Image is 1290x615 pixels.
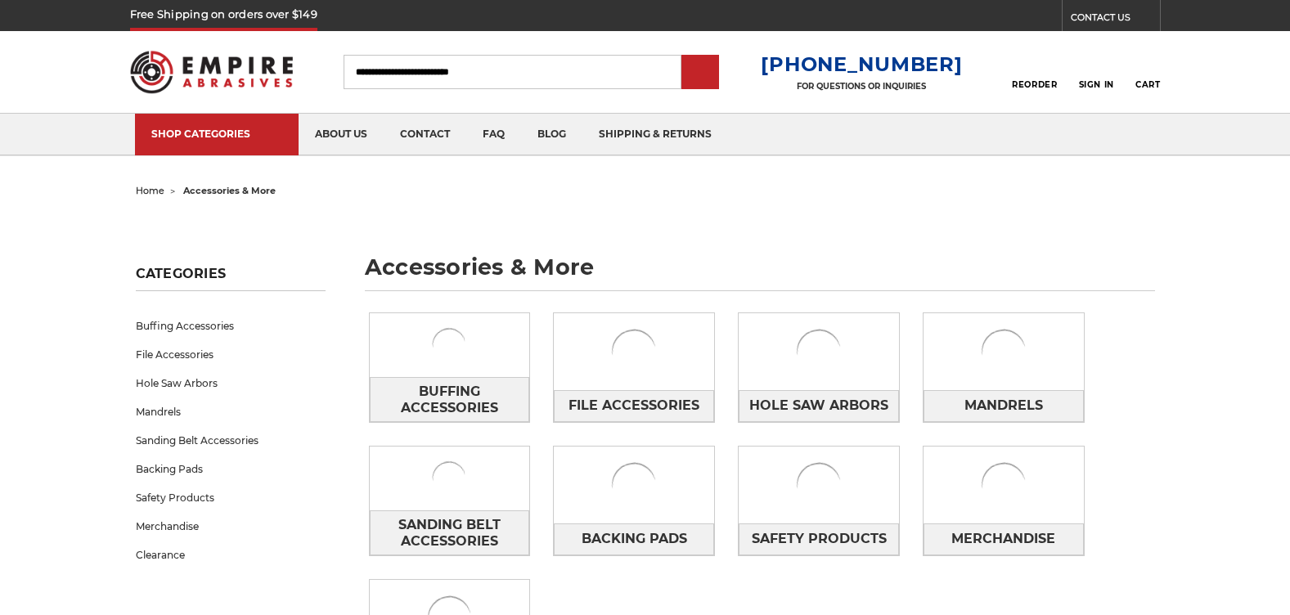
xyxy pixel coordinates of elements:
[582,525,687,553] span: Backing Pads
[582,114,728,155] a: shipping & returns
[1079,79,1114,90] span: Sign In
[521,114,582,155] a: blog
[136,455,326,483] a: Backing Pads
[1012,54,1057,89] a: Reorder
[1071,8,1160,31] a: CONTACT US
[370,377,530,422] a: Buffing Accessories
[384,114,466,155] a: contact
[371,378,529,422] span: Buffing Accessories
[365,256,1155,291] h1: accessories & more
[1135,54,1160,90] a: Cart
[136,541,326,569] a: Clearance
[554,390,714,422] a: File Accessories
[780,313,857,390] img: Hole Saw Arbors
[136,185,164,196] a: home
[924,390,1084,422] a: Mandrels
[370,510,530,555] a: Sanding Belt Accessories
[739,523,899,555] a: Safety Products
[417,447,481,510] img: Sanding Belt Accessories
[136,369,326,397] a: Hole Saw Arbors
[136,483,326,512] a: Safety Products
[761,52,962,76] a: [PHONE_NUMBER]
[136,426,326,455] a: Sanding Belt Accessories
[136,340,326,369] a: File Accessories
[752,525,887,553] span: Safety Products
[136,397,326,426] a: Mandrels
[466,114,521,155] a: faq
[684,56,717,89] input: Submit
[151,128,282,140] div: SHOP CATEGORIES
[130,40,294,104] img: Empire Abrasives
[371,511,529,555] span: Sanding Belt Accessories
[761,81,962,92] p: FOR QUESTIONS OR INQUIRIES
[1135,79,1160,90] span: Cart
[183,185,276,196] span: accessories & more
[749,392,888,420] span: Hole Saw Arbors
[135,114,299,155] a: SHOP CATEGORIES
[964,392,1043,420] span: Mandrels
[739,390,899,422] a: Hole Saw Arbors
[965,447,1042,523] img: Merchandise
[596,447,672,523] img: Backing Pads
[136,312,326,340] a: Buffing Accessories
[951,525,1055,553] span: Merchandise
[136,512,326,541] a: Merchandise
[780,447,857,523] img: Safety Products
[596,313,672,390] img: File Accessories
[136,266,326,291] h5: Categories
[1012,79,1057,90] span: Reorder
[924,523,1084,555] a: Merchandise
[417,313,481,377] img: Buffing Accessories
[965,313,1042,390] img: Mandrels
[299,114,384,155] a: about us
[569,392,699,420] span: File Accessories
[554,523,714,555] a: Backing Pads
